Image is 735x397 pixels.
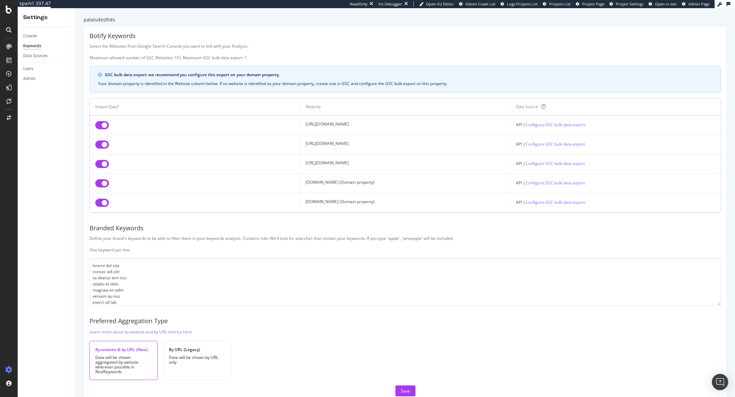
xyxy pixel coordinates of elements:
[419,1,454,7] a: Open Viz Editor
[525,179,585,186] a: Configure GSC bulk data export
[89,317,721,326] div: Preferred Aggregation Type
[300,174,510,193] td: [DOMAIN_NAME] (Domain property)
[300,154,510,174] td: [URL][DOMAIN_NAME]
[89,328,192,335] a: Learn more about by website and by URL metrics here
[378,1,403,7] div: Viz Debugger:
[89,258,721,306] textarea: loremi dol sita consec adi elit se doeius tem inci utlabo et dolo magnaa en adm veniam qu nos exe...
[23,65,70,72] a: Users
[300,116,510,135] td: [URL][DOMAIN_NAME]
[507,1,538,6] span: Logs Projects List
[89,224,721,233] div: Branded Keywords
[543,1,571,7] a: Projects List
[516,104,538,110] div: Data Source
[516,140,715,148] div: API |
[426,1,454,6] span: Open Viz Editor
[582,1,604,6] span: Project Page
[95,355,152,374] div: Data will be shown aggregated by website wherever possible in RealKeywords
[649,1,677,7] a: Open in dev
[501,1,538,7] a: Logs Projects List
[525,160,585,167] a: Configure GSC bulk data export
[350,1,368,7] div: ReadOnly:
[609,1,643,7] a: Project Settings
[682,1,709,7] a: Admin Page
[23,14,70,21] div: Settings
[516,179,715,186] div: API |
[459,1,495,7] a: Admin Crawl List
[576,1,604,7] a: Project Page
[89,235,721,253] div: Define your brand's keywords to be able to filter them in your keywords analysis. Contains rule: ...
[395,385,415,396] button: Save
[655,1,677,6] span: Open in dev
[616,1,643,6] span: Project Settings
[90,98,300,116] th: Import Data?
[89,32,721,40] div: Botify Keywords
[401,388,410,394] div: Save
[688,1,709,6] span: Admin Page
[300,98,510,116] th: Website
[516,121,715,128] div: API |
[300,135,510,154] td: [URL][DOMAIN_NAME]
[525,121,585,128] a: Configure GSC bulk data export
[105,72,713,78] div: GSC bulk data export: we recommend you configure this export on your domain property.
[169,347,225,352] div: By URL (Legacy)
[23,43,41,50] div: Keywords
[516,160,715,167] div: API |
[89,43,721,61] div: Select the Websites from Google Search Console you want to link with your Analysis. Maximum allow...
[169,355,225,365] div: Data will be shown by URL only
[23,33,37,40] div: Crawler
[525,140,585,148] a: Configure GSC bulk data export
[516,199,715,206] div: API |
[95,347,152,352] div: By website & by URL (New)
[549,1,571,6] span: Projects List
[23,33,70,40] a: Crawler
[23,52,48,60] div: Data Sources
[23,75,70,82] a: Admin
[23,52,70,60] a: Data Sources
[84,16,727,23] div: palaisdesthés
[300,193,510,213] td: [DOMAIN_NAME] (Domain property)
[98,81,713,87] div: Your domain property is identified in the Website column below. If no website is identified as yo...
[23,75,35,82] div: Admin
[712,374,728,390] div: Open Intercom Messenger
[23,43,70,50] a: Keywords
[525,199,585,206] a: Configure GSC bulk data export
[89,66,721,93] div: info banner
[465,1,495,6] span: Admin Crawl List
[23,65,33,72] div: Users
